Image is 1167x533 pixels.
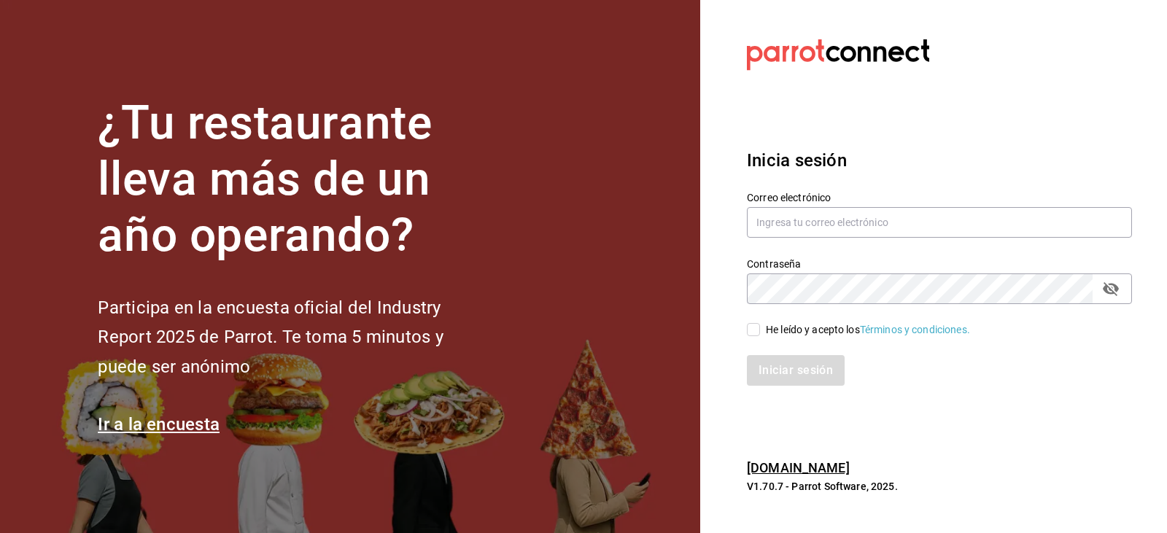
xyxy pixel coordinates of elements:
[747,479,1132,494] p: V1.70.7 - Parrot Software, 2025.
[747,460,850,475] a: [DOMAIN_NAME]
[98,96,492,263] h1: ¿Tu restaurante lleva más de un año operando?
[766,322,970,338] div: He leído y acepto los
[747,147,1132,174] h3: Inicia sesión
[860,324,970,335] a: Términos y condiciones.
[98,293,492,382] h2: Participa en la encuesta oficial del Industry Report 2025 de Parrot. Te toma 5 minutos y puede se...
[747,259,1132,269] label: Contraseña
[747,192,1132,203] label: Correo electrónico
[747,207,1132,238] input: Ingresa tu correo electrónico
[98,414,220,435] a: Ir a la encuesta
[1098,276,1123,301] button: passwordField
